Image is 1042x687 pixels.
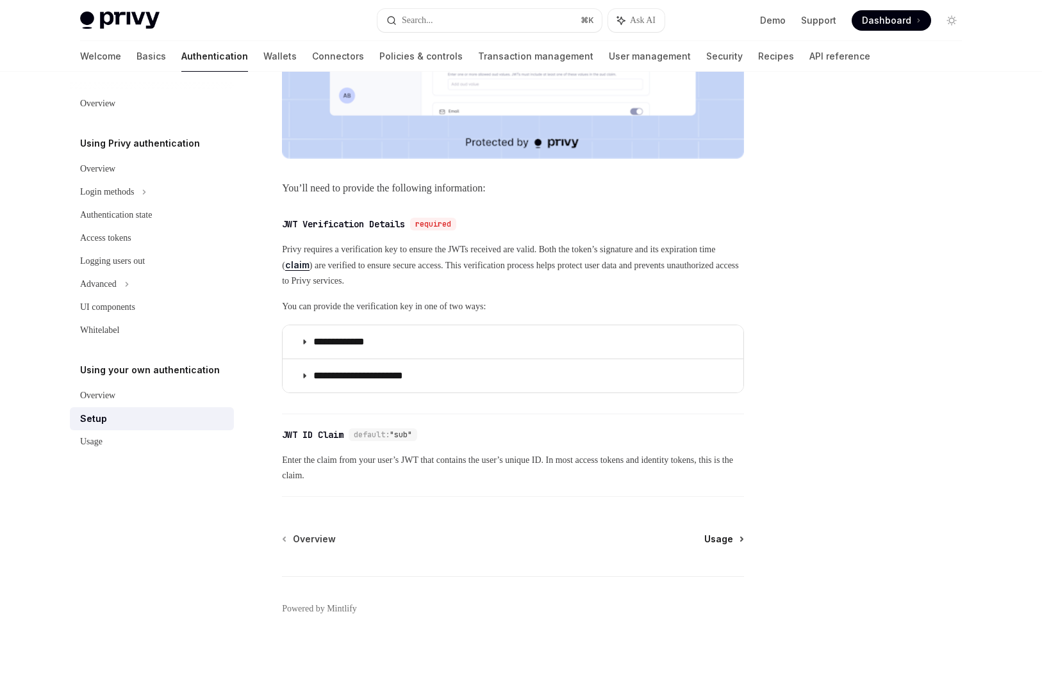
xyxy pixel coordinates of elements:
a: Authentication [181,41,248,72]
span: default: [354,430,390,440]
a: Connectors [312,41,364,72]
h5: Using Privy authentication [80,136,200,151]
div: required [410,218,456,230]
a: Demo [760,14,786,27]
a: Overview [70,384,234,407]
span: You can provide the verification key in one of two ways: [282,299,744,314]
div: JWT Verification Details [282,218,405,230]
span: Ask AI [630,14,656,27]
div: Search... [402,13,433,28]
a: Security [706,41,743,72]
div: Login methods [80,184,134,200]
div: JWT ID Claim [282,428,343,441]
a: Recipes [758,41,794,72]
button: Toggle dark mode [941,10,962,31]
span: ⌘ K [581,15,594,26]
a: Transaction management [478,41,593,72]
button: Ask AI [608,9,665,32]
a: Overview [70,92,234,115]
span: Usage [704,533,733,546]
a: Logging users out [70,250,234,273]
span: Overview [293,533,336,546]
a: Welcome [80,41,121,72]
a: claim [285,259,310,271]
div: Authentication state [80,207,152,223]
a: Wallets [263,41,297,72]
button: Search...⌘K [377,9,602,32]
a: Overview [283,533,336,546]
a: Support [801,14,836,27]
div: Usage [80,434,103,449]
h5: Using your own authentication [80,362,220,378]
a: User management [609,41,691,72]
div: Logging users out [80,254,145,269]
div: Advanced [80,277,117,292]
a: Powered by Mintlify [282,602,357,615]
div: Overview [80,96,115,111]
div: Whitelabel [80,323,119,338]
a: Access tokens [70,227,234,250]
a: API reference [809,41,870,72]
div: UI components [80,300,135,315]
span: "sub" [390,430,412,440]
a: UI components [70,296,234,319]
a: Whitelabel [70,319,234,342]
span: You’ll need to provide the following information: [282,179,744,197]
a: Usage [704,533,743,546]
a: Setup [70,407,234,430]
span: Dashboard [862,14,911,27]
a: Overview [70,158,234,181]
a: Dashboard [852,10,931,31]
div: Setup [80,411,107,426]
a: Authentication state [70,204,234,227]
a: Usage [70,430,234,453]
div: Overview [80,388,115,403]
div: Access tokens [80,230,131,246]
span: Privy requires a verification key to ensure the JWTs received are valid. Both the token’s signatu... [282,242,744,289]
span: Enter the claim from your user’s JWT that contains the user’s unique ID. In most access tokens an... [282,453,744,483]
div: Overview [80,161,115,177]
img: light logo [80,12,160,29]
a: Policies & controls [379,41,463,72]
a: Basics [136,41,166,72]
